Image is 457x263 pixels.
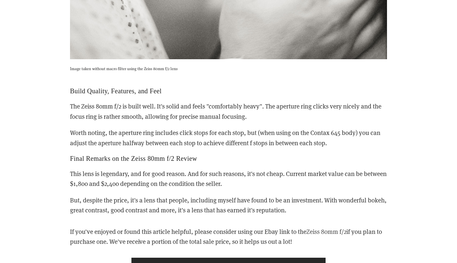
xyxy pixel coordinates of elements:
p: Image taken without macro filter using the Zeiss 80mm f/2 lens [70,65,387,72]
a: Zeiss 80mm f/2 [306,227,346,236]
h2: Final Remarks on the Zeiss 80mm f/2 Review [70,154,387,162]
p: Worth noting, the aperture ring includes click stops for each stop, but (when using on the Contax... [70,128,387,148]
p: But, despite the price, it's a lens that people, including myself have found to be an investment.... [70,195,387,215]
p: This lens is legendary, and for good reason. And for such reasons, it's not cheap. Current market... [70,169,387,189]
h2: Build Quality, Features, and Feel [70,87,387,95]
p: The Zeiss 80mm f/2 is built well. It's solid and feels "comfortably heavy". The aperture ring cli... [70,101,387,121]
p: If you've enjoyed or found this article helpful, please consider using our Ebay link to the if yo... [70,227,387,247]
